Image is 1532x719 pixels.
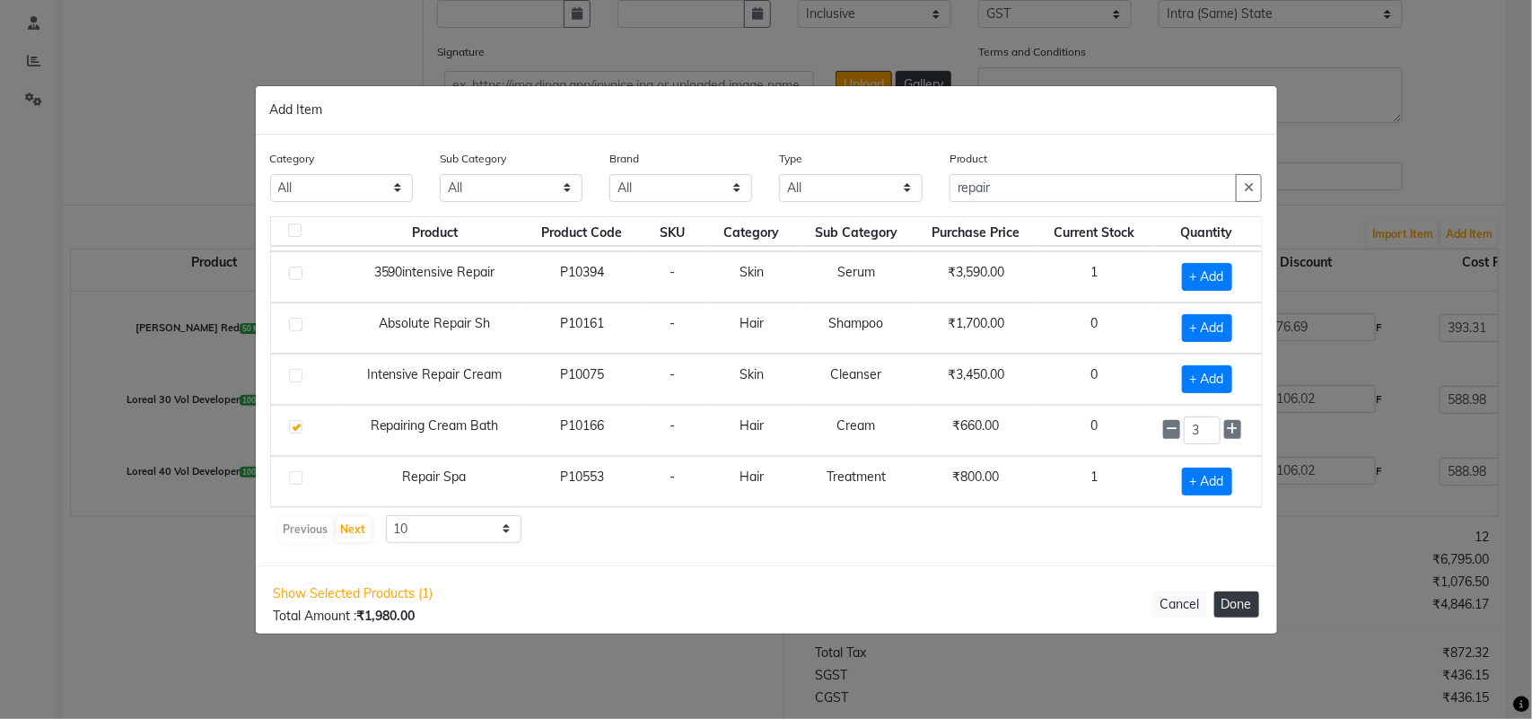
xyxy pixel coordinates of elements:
button: Done [1214,592,1259,618]
td: - [640,405,705,456]
span: + Add [1182,314,1232,342]
th: SKU [640,216,705,247]
span: Show Selected Products (1) [274,584,433,603]
label: Brand [609,151,639,167]
td: Hair [705,405,798,456]
label: Category [270,151,315,167]
td: Skin [705,354,798,405]
th: Product Code [524,216,640,247]
td: Repairing Cream Bath [345,405,524,456]
td: Cleanser [798,354,915,405]
td: ₹3,450.00 [915,354,1037,405]
td: 0 [1037,303,1152,354]
td: P10553 [524,456,640,507]
th: Current Stock [1037,216,1152,247]
label: Product [950,151,988,167]
th: Quantity [1152,216,1262,247]
td: 3590intensive Repair [345,251,524,303]
b: ₹1,980.00 [357,608,416,624]
span: + Add [1182,468,1232,495]
td: P10075 [524,354,640,405]
td: Serum [798,251,915,303]
td: Treatment [798,456,915,507]
td: Cream [798,405,915,456]
td: - [640,303,705,354]
div: Add Item [256,86,1277,135]
td: Skin [705,251,798,303]
td: ₹800.00 [915,456,1037,507]
td: - [640,251,705,303]
span: + Add [1182,263,1232,291]
td: 0 [1037,405,1152,456]
td: - [640,354,705,405]
input: Search or Scan Product [950,174,1238,202]
span: Purchase Price [932,224,1020,241]
td: - [640,456,705,507]
button: Cancel [1153,592,1207,618]
td: Absolute Repair Sh [345,303,524,354]
th: Product [345,216,524,247]
td: 1 [1037,456,1152,507]
span: Total Amount : [274,608,416,624]
td: Intensive Repair Cream [345,354,524,405]
label: Type [779,151,802,167]
td: Shampoo [798,303,915,354]
label: Sub Category [440,151,506,167]
td: Hair [705,303,798,354]
td: Repair Spa [345,456,524,507]
td: P10161 [524,303,640,354]
td: Hair [705,456,798,507]
span: + Add [1182,365,1232,393]
td: P10394 [524,251,640,303]
button: Next [337,517,371,542]
td: ₹1,700.00 [915,303,1037,354]
td: 1 [1037,251,1152,303]
th: Sub Category [798,216,915,247]
th: Category [705,216,798,247]
td: ₹3,590.00 [915,251,1037,303]
td: 0 [1037,354,1152,405]
td: P10166 [524,405,640,456]
td: ₹660.00 [915,405,1037,456]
